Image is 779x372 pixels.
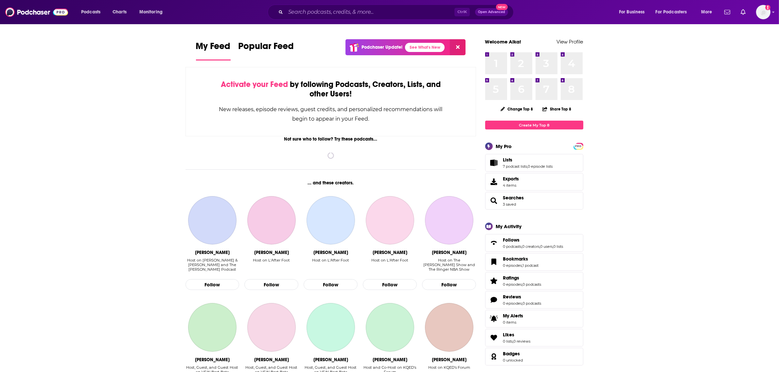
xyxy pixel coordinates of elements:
a: Alexis Madrigal [366,303,414,351]
span: Podcasts [81,8,100,17]
a: Kevin O'Connor [425,196,473,245]
div: Daniel Riolo [313,250,348,255]
span: Activate your Feed [221,79,288,89]
button: open menu [135,7,171,17]
a: Follows [487,238,501,247]
button: Follow [363,279,417,290]
a: Likes [503,332,531,338]
a: Gilbert Brisbois [366,196,414,245]
button: open menu [77,7,109,17]
div: Host on The Kevin O'Connor Show and The Ringer NBA Show [422,258,476,272]
a: Show notifications dropdown [738,7,748,18]
p: Podchaser Update! [362,44,402,50]
span: Bookmarks [485,253,583,271]
img: User Profile [756,5,770,19]
span: Likes [503,332,515,338]
a: Show notifications dropdown [722,7,733,18]
span: Reviews [485,291,583,309]
a: Wes Reynolds [188,303,237,351]
a: Searches [487,196,501,205]
a: 0 podcasts [503,244,522,249]
span: Lists [503,157,513,163]
a: Create My Top 8 [485,121,583,129]
span: New [496,4,508,10]
span: , [513,339,514,344]
button: Follow [422,279,476,290]
div: Host on L'After Foot [253,258,290,272]
a: Lists [503,157,553,163]
a: Mina Kim [425,303,473,351]
div: Host on L'After Foot [312,258,349,272]
a: 0 episode lists [528,164,553,169]
a: 0 unlocked [503,358,523,363]
a: 0 podcasts [523,282,541,287]
a: My Feed [196,41,231,60]
div: Not sure who to follow? Try these podcasts... [186,136,476,142]
div: Wes Reynolds [195,357,230,363]
div: Host on [PERSON_NAME] & [PERSON_NAME] and The [PERSON_NAME] Podcast [186,258,239,272]
a: Ratings [487,276,501,285]
div: Alexis Madrigal [373,357,407,363]
a: Popular Feed [239,41,294,60]
a: Reviews [487,295,501,304]
a: See What's New [405,43,445,52]
span: Logged in as AlkaNara [756,5,770,19]
span: Exports [487,177,501,186]
svg: Add a profile image [765,5,770,10]
span: Follows [485,234,583,252]
button: Follow [186,279,239,290]
a: Podchaser - Follow, Share and Rate Podcasts [5,6,68,18]
div: My Activity [496,223,522,229]
div: Femi Abebefe [313,357,348,363]
div: Mina Kim [432,357,467,363]
span: Exports [503,176,519,182]
span: Ratings [485,272,583,290]
span: Searches [485,192,583,210]
span: 4 items [503,183,519,188]
span: Ratings [503,275,520,281]
a: Searches [503,195,524,201]
span: Monitoring [139,8,163,17]
div: Host on Brandon Tierney & Sal Licata and The Tiki Barber Podcast [186,258,239,272]
button: open menu [651,7,697,17]
span: Badges [485,348,583,365]
span: Reviews [503,294,522,300]
a: Welcome Alka! [485,39,522,45]
button: Show profile menu [756,5,770,19]
span: Lists [485,154,583,172]
div: Gilbert Brisbois [373,250,407,255]
a: 0 lists [554,244,563,249]
a: 0 episodes [503,301,522,306]
input: Search podcasts, credits, & more... [286,7,454,17]
a: Lists [487,158,501,167]
a: 0 episodes [503,282,522,287]
a: Ratings [503,275,541,281]
span: , [522,301,523,306]
span: For Business [619,8,645,17]
div: Host on L'After Foot [371,258,408,272]
div: Tiki Barber [195,250,230,255]
div: Host on L'After Foot [312,258,349,262]
a: 0 creators [522,244,540,249]
div: Host on The [PERSON_NAME] Show and The Ringer NBA Show [422,258,476,272]
a: 0 episodes [503,263,522,268]
button: Follow [244,279,298,290]
a: Tiki Barber [188,196,237,245]
a: Follows [503,237,563,243]
span: For Podcasters [656,8,687,17]
span: My Alerts [503,313,523,319]
a: 0 users [540,244,553,249]
a: Dave Ross [247,303,296,351]
div: by following Podcasts, Creators, Lists, and other Users! [219,80,443,99]
div: Dave Ross [254,357,289,363]
div: ... and these creators. [186,180,476,186]
a: Reviews [503,294,541,300]
a: Jerome Rothen [247,196,296,245]
div: Kevin O'Connor [432,250,467,255]
span: Badges [503,351,520,357]
a: 7 podcast lists [503,164,527,169]
a: Charts [108,7,131,17]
